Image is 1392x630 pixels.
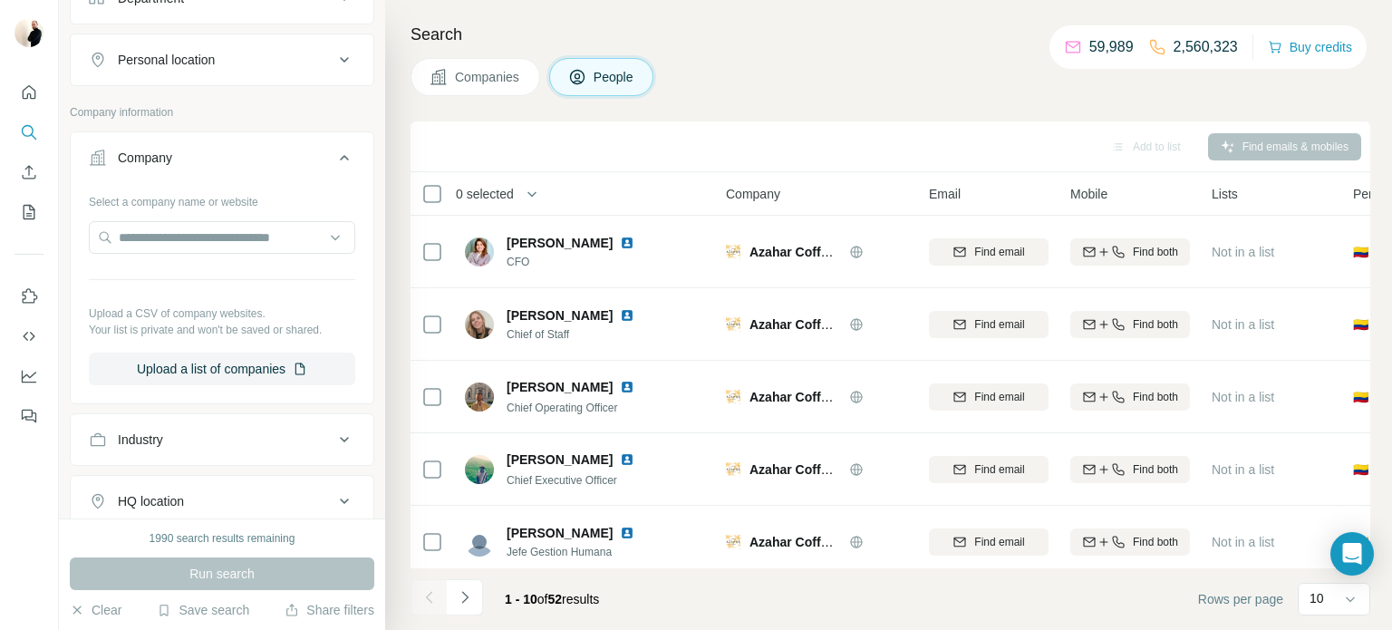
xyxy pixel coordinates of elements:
[1353,315,1368,334] span: 🇨🇴
[1070,185,1107,203] span: Mobile
[726,317,740,332] img: Logo of Azahar Coffee Company
[548,592,563,606] span: 52
[726,245,740,259] img: Logo of Azahar Coffee Company
[749,245,896,259] span: Azahar Coffee Company
[14,196,43,228] button: My lists
[974,244,1024,260] span: Find email
[620,380,634,394] img: LinkedIn logo
[505,592,599,606] span: results
[1330,532,1374,576] div: Open Intercom Messenger
[14,76,43,109] button: Quick start
[465,237,494,267] img: Avatar
[465,528,494,557] img: Avatar
[118,492,184,510] div: HQ location
[749,535,896,549] span: Azahar Coffee Company
[1353,388,1368,406] span: 🇨🇴
[726,462,740,477] img: Logo of Azahar Coffee Company
[929,528,1049,556] button: Find email
[507,234,613,252] span: [PERSON_NAME]
[1174,36,1238,58] p: 2,560,323
[1212,535,1274,549] span: Not in a list
[455,68,521,86] span: Companies
[71,480,373,523] button: HQ location
[1212,185,1238,203] span: Lists
[726,185,780,203] span: Company
[507,378,613,396] span: [PERSON_NAME]
[14,400,43,432] button: Feedback
[620,236,634,250] img: LinkedIn logo
[1133,389,1178,405] span: Find both
[150,530,295,547] div: 1990 search results remaining
[1133,461,1178,478] span: Find both
[89,305,355,322] p: Upload a CSV of company websites.
[1353,243,1368,261] span: 🇨🇴
[620,452,634,467] img: LinkedIn logo
[1198,590,1283,608] span: Rows per page
[749,390,896,404] span: Azahar Coffee Company
[1070,383,1190,411] button: Find both
[14,156,43,189] button: Enrich CSV
[507,254,656,270] span: CFO
[1070,456,1190,483] button: Find both
[456,185,514,203] span: 0 selected
[974,461,1024,478] span: Find email
[1353,460,1368,479] span: 🇨🇴
[1212,317,1274,332] span: Not in a list
[507,474,617,487] span: Chief Executive Officer
[929,456,1049,483] button: Find email
[1089,36,1134,58] p: 59,989
[1212,462,1274,477] span: Not in a list
[974,389,1024,405] span: Find email
[974,534,1024,550] span: Find email
[285,601,374,619] button: Share filters
[507,402,618,414] span: Chief Operating Officer
[1070,528,1190,556] button: Find both
[749,462,896,477] span: Azahar Coffee Company
[71,418,373,461] button: Industry
[749,317,896,332] span: Azahar Coffee Company
[1133,244,1178,260] span: Find both
[14,18,43,47] img: Avatar
[929,311,1049,338] button: Find email
[726,535,740,549] img: Logo of Azahar Coffee Company
[1212,390,1274,404] span: Not in a list
[929,185,961,203] span: Email
[465,383,494,412] img: Avatar
[507,544,656,560] span: Jefe Gestion Humana
[411,22,1370,47] h4: Search
[71,38,373,82] button: Personal location
[974,316,1024,333] span: Find email
[507,524,613,542] span: [PERSON_NAME]
[505,592,537,606] span: 1 - 10
[89,322,355,338] p: Your list is private and won't be saved or shared.
[70,104,374,121] p: Company information
[1133,534,1178,550] span: Find both
[89,353,355,385] button: Upload a list of companies
[118,431,163,449] div: Industry
[929,238,1049,266] button: Find email
[14,320,43,353] button: Use Surfe API
[594,68,635,86] span: People
[1070,311,1190,338] button: Find both
[507,306,613,325] span: [PERSON_NAME]
[14,360,43,393] button: Dashboard
[465,455,494,484] img: Avatar
[447,579,483,615] button: Navigate to next page
[1310,589,1324,607] p: 10
[620,308,634,323] img: LinkedIn logo
[157,601,249,619] button: Save search
[620,526,634,540] img: LinkedIn logo
[71,136,373,187] button: Company
[89,187,355,210] div: Select a company name or website
[507,326,656,343] span: Chief of Staff
[726,390,740,404] img: Logo of Azahar Coffee Company
[465,310,494,339] img: Avatar
[1133,316,1178,333] span: Find both
[1212,245,1274,259] span: Not in a list
[70,601,121,619] button: Clear
[14,280,43,313] button: Use Surfe on LinkedIn
[537,592,548,606] span: of
[1070,238,1190,266] button: Find both
[118,51,215,69] div: Personal location
[14,116,43,149] button: Search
